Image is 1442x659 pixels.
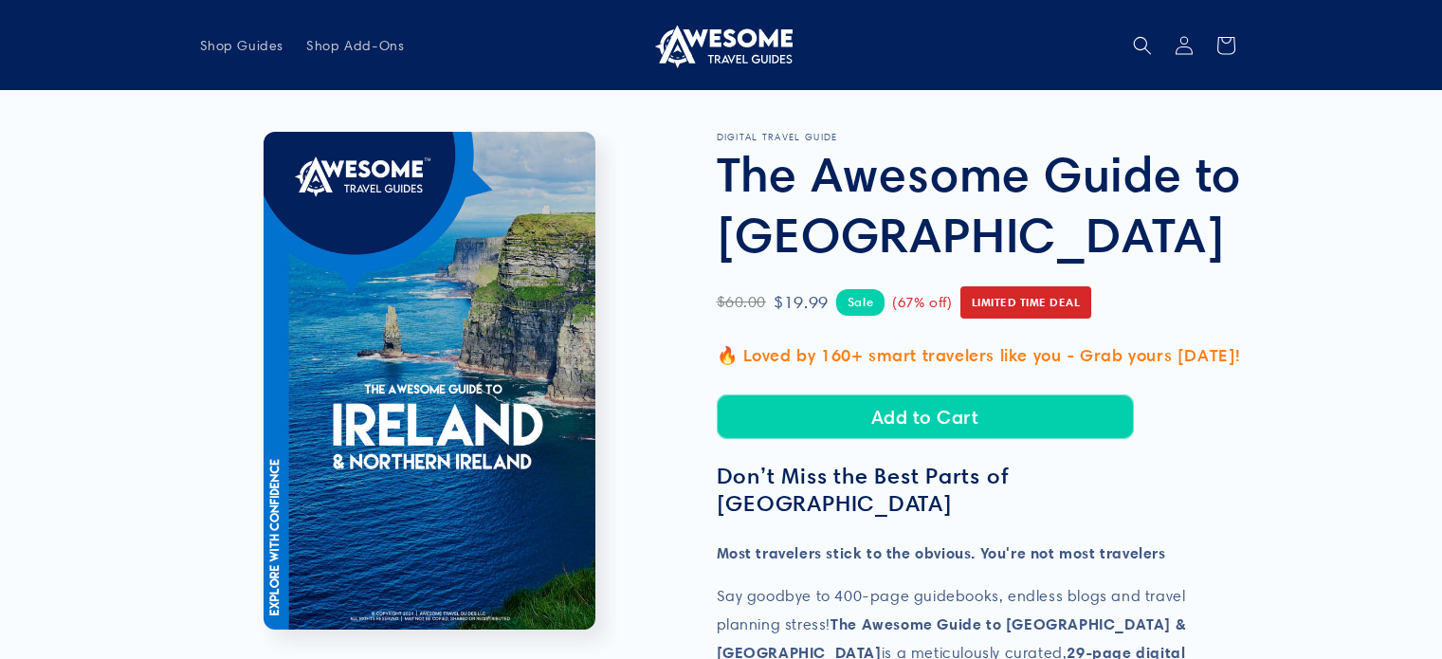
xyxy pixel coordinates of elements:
[774,287,829,318] span: $19.99
[717,543,1166,562] strong: Most travelers stick to the obvious. You're not most travelers
[306,37,404,54] span: Shop Add-Ons
[717,143,1243,265] h1: The Awesome Guide to [GEOGRAPHIC_DATA]
[892,290,952,316] span: (67% off)
[295,26,415,65] a: Shop Add-Ons
[650,23,793,68] img: Awesome Travel Guides
[200,37,284,54] span: Shop Guides
[717,340,1243,371] p: 🔥 Loved by 160+ smart travelers like you - Grab yours [DATE]!
[717,132,1243,143] p: DIGITAL TRAVEL GUIDE
[189,26,296,65] a: Shop Guides
[717,463,1243,518] h3: Don’t Miss the Best Parts of [GEOGRAPHIC_DATA]
[717,394,1134,439] button: Add to Cart
[717,289,767,317] span: $60.00
[960,286,1092,319] span: Limited Time Deal
[643,15,799,75] a: Awesome Travel Guides
[1122,25,1163,66] summary: Search
[836,289,885,315] span: Sale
